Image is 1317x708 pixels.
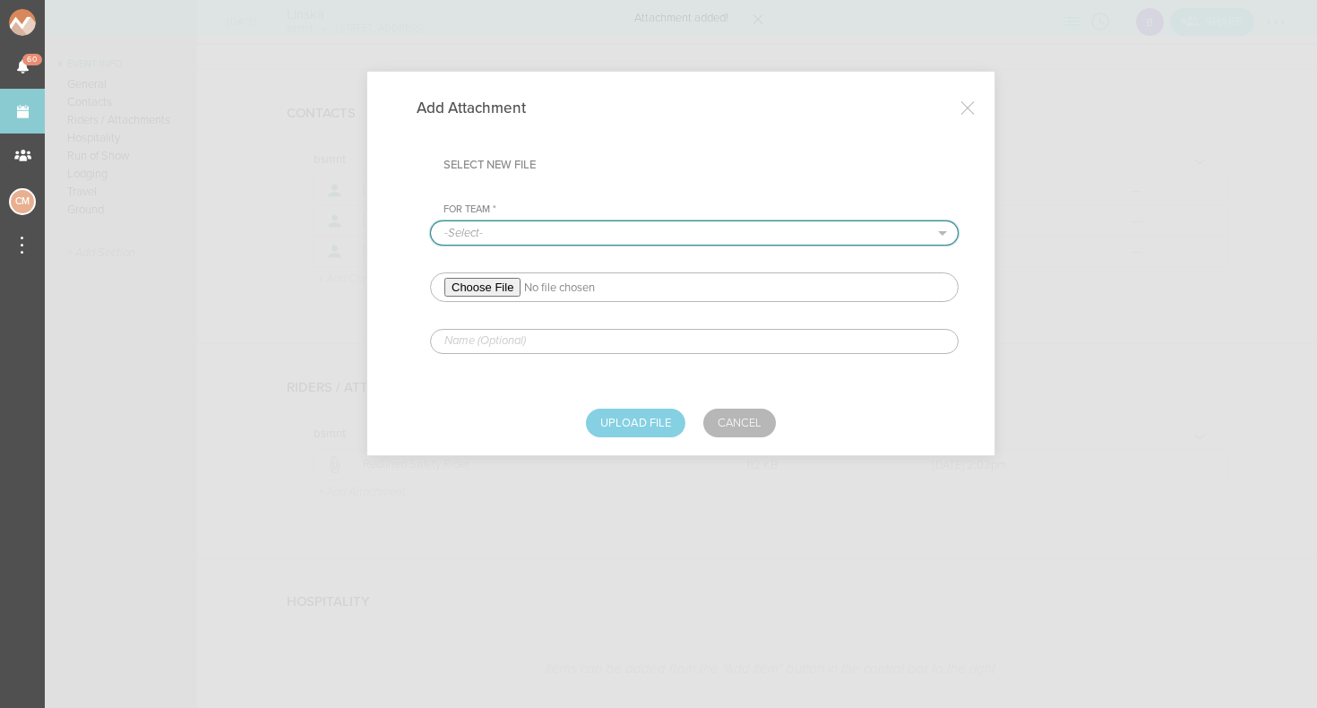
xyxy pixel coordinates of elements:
[9,188,36,215] div: Charlie McGinley
[586,409,685,437] button: Upload File
[417,99,553,117] h4: Add Attachment
[634,13,728,24] p: Attachment added!
[22,54,42,65] span: 60
[430,329,959,354] input: Name (Optional)
[443,203,959,216] div: For Team *
[430,144,549,186] h5: Select New File
[703,409,776,437] a: Cancel
[9,9,110,36] img: NOMAD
